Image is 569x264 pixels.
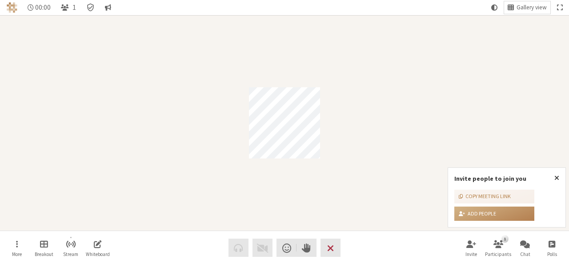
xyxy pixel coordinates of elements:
[35,4,51,11] span: 00:00
[4,236,29,260] button: Open menu
[12,252,22,257] span: More
[459,192,511,200] div: Copy meeting link
[548,168,565,188] button: Close popover
[35,252,53,257] span: Breakout
[454,190,534,204] button: Copy meeting link
[553,1,566,14] button: Fullscreen
[228,239,248,257] button: Audio problem - check your Internet connection or call by phone
[501,235,508,242] div: 1
[517,4,547,11] span: Gallery view
[32,236,56,260] button: Manage Breakout Rooms
[459,236,484,260] button: Invite participants (Alt+I)
[488,1,501,14] button: Using system theme
[485,252,511,257] span: Participants
[72,4,76,11] span: 1
[252,239,272,257] button: Video
[540,236,565,260] button: Open poll
[454,207,534,221] button: Add people
[7,2,17,13] img: Iotum
[520,252,530,257] span: Chat
[486,236,511,260] button: Open participant list
[86,252,110,257] span: Whiteboard
[83,1,98,14] div: Meeting details Encryption enabled
[297,239,317,257] button: Raise hand
[513,236,537,260] button: Open chat
[58,236,83,260] button: Start streaming
[504,1,550,14] button: Change layout
[276,239,297,257] button: Send a reaction
[63,252,78,257] span: Stream
[321,239,341,257] button: End or leave meeting
[85,236,110,260] button: Open shared whiteboard
[465,252,477,257] span: Invite
[24,1,55,14] div: Timer
[57,1,80,14] button: Open participant list
[454,175,526,183] label: Invite people to join you
[101,1,115,14] button: Conversation
[547,252,557,257] span: Polls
